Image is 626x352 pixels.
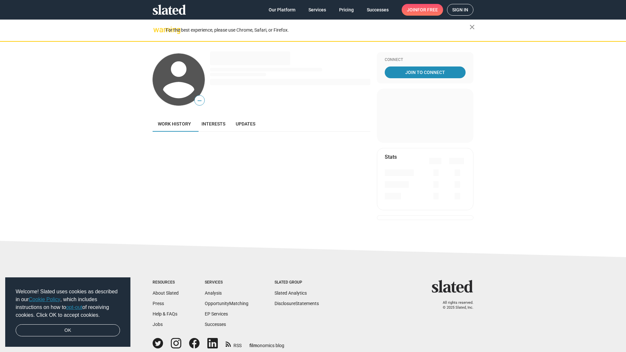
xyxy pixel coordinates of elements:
[249,343,257,348] span: film
[205,311,228,316] a: EP Services
[153,26,161,34] mat-icon: warning
[153,311,177,316] a: Help & FAQs
[153,322,163,327] a: Jobs
[386,66,464,78] span: Join To Connect
[66,304,82,310] a: opt-out
[275,301,319,306] a: DisclosureStatements
[153,116,196,132] a: Work history
[334,4,359,16] a: Pricing
[196,116,231,132] a: Interests
[195,96,204,105] span: —
[447,4,473,16] a: Sign in
[263,4,301,16] a: Our Platform
[249,337,284,349] a: filmonomics blog
[468,23,476,31] mat-icon: close
[29,297,60,302] a: Cookie Policy
[205,280,248,285] div: Services
[16,324,120,337] a: dismiss cookie message
[166,26,469,35] div: For the best experience, please use Chrome, Safari, or Firefox.
[205,301,248,306] a: OpportunityMatching
[158,121,191,126] span: Work history
[452,4,468,15] span: Sign in
[339,4,354,16] span: Pricing
[407,4,438,16] span: Join
[385,154,397,160] mat-card-title: Stats
[417,4,438,16] span: for free
[436,301,473,310] p: All rights reserved. © 2025 Slated, Inc.
[205,322,226,327] a: Successes
[153,290,179,296] a: About Slated
[367,4,389,16] span: Successes
[153,280,179,285] div: Resources
[153,301,164,306] a: Press
[275,280,319,285] div: Slated Group
[308,4,326,16] span: Services
[362,4,394,16] a: Successes
[16,288,120,319] span: Welcome! Slated uses cookies as described in our , which includes instructions on how to of recei...
[303,4,331,16] a: Services
[275,290,307,296] a: Slated Analytics
[5,277,130,347] div: cookieconsent
[236,121,255,126] span: Updates
[205,290,222,296] a: Analysis
[385,66,466,78] a: Join To Connect
[231,116,261,132] a: Updates
[201,121,225,126] span: Interests
[269,4,295,16] span: Our Platform
[402,4,443,16] a: Joinfor free
[385,57,466,63] div: Connect
[226,339,242,349] a: RSS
